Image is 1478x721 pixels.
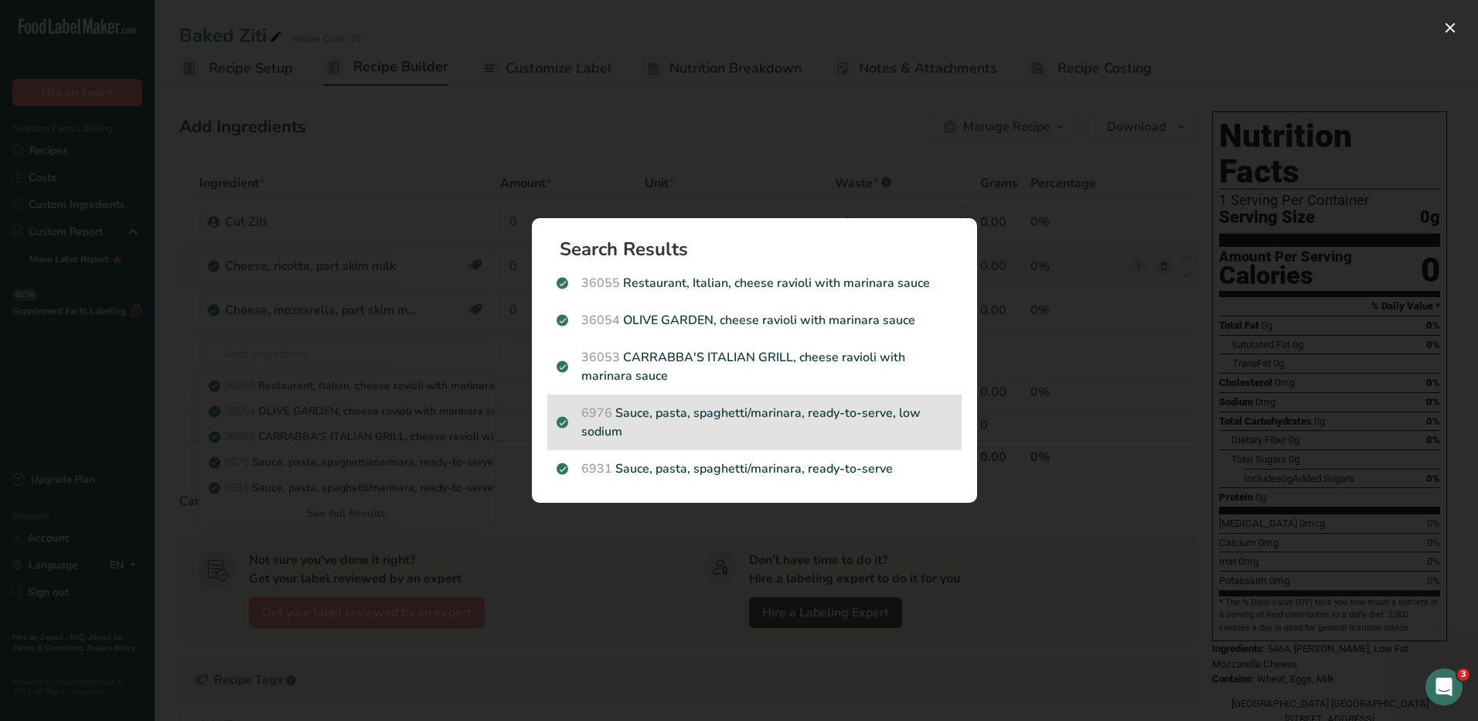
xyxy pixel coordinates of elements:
[557,348,952,385] p: CARRABBA'S ITALIAN GRILL, cheese ravioli with marinara sauce
[581,349,620,366] span: 36053
[581,460,612,477] span: 6931
[557,274,952,292] p: Restaurant, Italian, cheese ravioli with marinara sauce
[557,311,952,330] p: OLIVE GARDEN, cheese ravioli with marinara sauce
[557,404,952,441] p: Sauce, pasta, spaghetti/marinara, ready-to-serve, low sodium
[581,275,620,292] span: 36055
[581,312,620,329] span: 36054
[557,460,952,478] p: Sauce, pasta, spaghetti/marinara, ready-to-serve
[581,405,612,422] span: 6976
[560,240,962,258] h1: Search Results
[1457,668,1469,681] span: 3
[1425,668,1463,706] iframe: Intercom live chat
